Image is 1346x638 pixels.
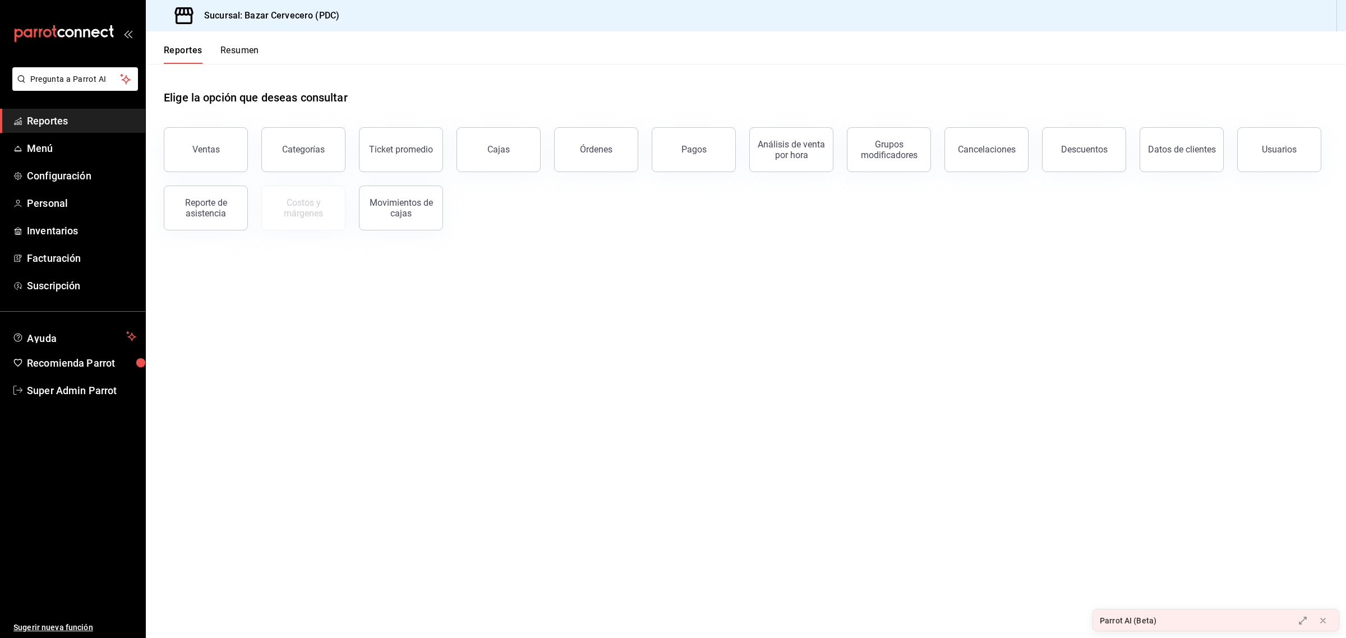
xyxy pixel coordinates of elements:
[164,45,259,64] div: navigation tabs
[261,186,345,230] button: Contrata inventarios para ver este reporte
[195,9,339,22] h3: Sucursal: Bazar Cervecero (PDC)
[13,622,136,634] span: Sugerir nueva función
[1237,127,1321,172] button: Usuarios
[369,144,433,155] div: Ticket promedio
[359,127,443,172] button: Ticket promedio
[8,81,138,93] a: Pregunta a Parrot AI
[27,168,136,183] span: Configuración
[220,45,259,64] button: Resumen
[27,223,136,238] span: Inventarios
[164,89,348,106] h1: Elige la opción que deseas consultar
[27,141,136,156] span: Menú
[847,127,931,172] button: Grupos modificadores
[854,139,924,160] div: Grupos modificadores
[580,144,612,155] div: Órdenes
[164,127,248,172] button: Ventas
[958,144,1016,155] div: Cancelaciones
[27,196,136,211] span: Personal
[359,186,443,230] button: Movimientos de cajas
[261,127,345,172] button: Categorías
[192,144,220,155] div: Ventas
[944,127,1029,172] button: Cancelaciones
[164,186,248,230] button: Reporte de asistencia
[366,197,436,219] div: Movimientos de cajas
[1061,144,1108,155] div: Descuentos
[487,144,510,155] div: Cajas
[1042,127,1126,172] button: Descuentos
[457,127,541,172] button: Cajas
[681,144,707,155] div: Pagos
[164,45,202,64] button: Reportes
[171,197,241,219] div: Reporte de asistencia
[1148,144,1216,155] div: Datos de clientes
[123,29,132,38] button: open_drawer_menu
[1100,615,1156,627] div: Parrot AI (Beta)
[1262,144,1297,155] div: Usuarios
[27,113,136,128] span: Reportes
[30,73,121,85] span: Pregunta a Parrot AI
[12,67,138,91] button: Pregunta a Parrot AI
[27,383,136,398] span: Super Admin Parrot
[554,127,638,172] button: Órdenes
[749,127,833,172] button: Análisis de venta por hora
[27,355,136,371] span: Recomienda Parrot
[27,330,122,343] span: Ayuda
[652,127,736,172] button: Pagos
[282,144,325,155] div: Categorías
[27,278,136,293] span: Suscripción
[269,197,338,219] div: Costos y márgenes
[757,139,826,160] div: Análisis de venta por hora
[1140,127,1224,172] button: Datos de clientes
[27,251,136,266] span: Facturación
